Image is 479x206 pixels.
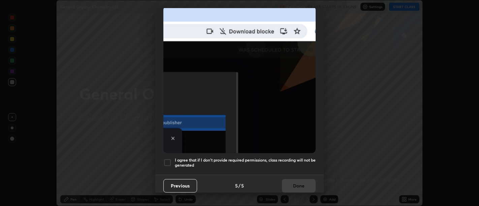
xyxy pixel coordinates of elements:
h5: I agree that if I don't provide required permissions, class recording will not be generated [175,158,316,168]
h4: 5 [235,182,238,189]
img: downloads-permission-blocked.gif [163,6,316,153]
button: Previous [163,179,197,193]
h4: 5 [241,182,244,189]
h4: / [238,182,241,189]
